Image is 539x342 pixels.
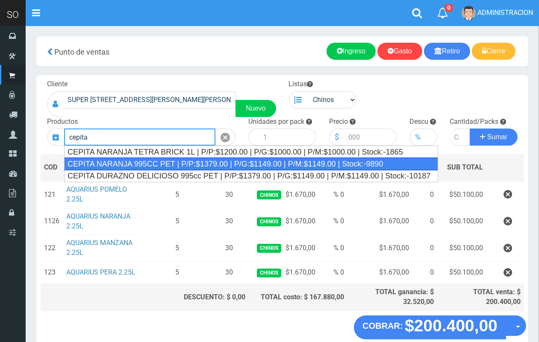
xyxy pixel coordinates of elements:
td: $1.670,00 [249,262,319,284]
a: AQUARIUS MANZANA 2.25L [66,239,133,257]
div: CEPITA NARANJA 995CC PET | P/P:$1379.00 | P/G:$1149.00 | P/M:$1149.00 | Stock:-9890 [64,158,438,170]
td: 30 [209,208,249,235]
a: AQUARIUS PERA 2.25L [66,268,135,276]
td: 30 [209,181,249,208]
span: Punto de ventas [54,47,109,56]
a: Nuevo [236,100,276,117]
td: 0 [412,262,438,284]
span: ADMINISTRACION [477,9,533,17]
div: DESCUENTO: $ 0,00 [149,292,246,302]
td: 1126 [41,208,63,235]
a: Cierre [472,43,515,60]
span: SUB TOTAL [447,163,483,172]
td: 0 [412,181,438,208]
td: 30 [209,262,249,284]
a: AQUARIUS NARANJA 2.25L [66,212,130,230]
td: $1.670,00 [249,235,319,262]
span: Chinos [257,244,281,253]
span: Chinos [257,190,281,199]
input: 000 [344,129,397,146]
td: $1.670,00 [348,208,412,235]
div: $ [329,129,344,146]
div: TOTAL ganancia: $ 32.520,00 [351,287,434,307]
label: Cantidad/Packs [450,117,499,127]
input: 1 [259,129,316,146]
td: % 0 [319,262,348,284]
td: $50.100,00 [437,262,486,284]
input: Introduzca el nombre del producto [64,129,215,146]
a: AQUARIUS POMELO 2.25L [66,185,127,203]
span: Sumar [487,133,507,140]
td: 123 [41,262,63,284]
td: $1.670,00 [249,181,319,208]
td: 0 [412,235,438,262]
div: CEPITA DURAZNO DELICIOSO 995cc PET | P/P:$1379.00 | P/G:$1149.00 | P/M:$1149.00 | Stock:-10187 [65,170,438,182]
th: DES [63,154,145,181]
input: 000 [426,129,437,146]
div: CEPITA NARANJA TETRA BRICK 1L | P/P:$1200.00 | P/G:$1000.00 | P/M:$1000.00 | Stock:-1865 [65,146,438,158]
span: 0 [445,4,453,12]
td: $1.670,00 [249,208,319,235]
td: 5 [145,181,209,208]
span: Chinos [257,269,281,278]
td: 122 [41,235,63,262]
td: $50.100,00 [437,181,486,208]
td: 5 [145,208,209,235]
a: Retiro [424,43,471,60]
td: $50.100,00 [437,208,486,235]
td: $50.100,00 [437,235,486,262]
input: Cantidad [450,129,471,146]
td: 0 [412,208,438,235]
td: 121 [41,181,63,208]
input: Consumidor Final [63,91,236,108]
td: % 0 [319,235,348,262]
button: COBRAR: $200.400,00 [354,316,506,339]
a: Gasto [377,43,422,60]
img: User Image [462,6,476,20]
td: $1.670,00 [348,235,412,262]
td: 5 [145,235,209,262]
strong: $200.400,00 [405,316,498,335]
button: Sumar [470,129,518,146]
td: % 0 [319,208,348,235]
strong: COBRAR: [362,321,403,330]
label: Listas [289,79,313,89]
div: % [409,129,426,146]
a: Ingreso [327,43,376,60]
label: Precio [329,117,348,127]
td: % 0 [319,181,348,208]
div: TOTAL costo: $ 167.880,00 [253,292,345,302]
td: $1.670,00 [348,181,412,208]
label: Descu [409,117,428,127]
label: Productos [47,117,78,127]
label: Unidades por pack [248,117,304,127]
div: TOTAL venta: $ 200.400,00 [441,287,521,307]
td: 5 [145,262,209,284]
td: 30 [209,235,249,262]
span: Chinos [257,217,281,226]
label: Cliente [47,79,68,89]
th: COD [41,154,63,181]
td: $1.670,00 [348,262,412,284]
